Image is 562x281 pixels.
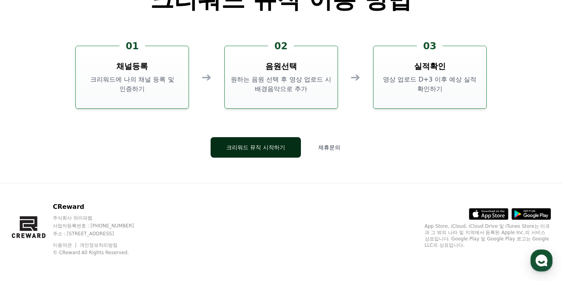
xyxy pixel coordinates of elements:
[116,61,148,72] h3: 채널등록
[52,216,102,235] a: 대화
[2,216,52,235] a: 홈
[79,75,185,94] p: 크리워드에 나의 채널 등록 및 인증하기
[53,242,78,248] a: 이용약관
[25,227,30,234] span: 홈
[228,75,334,94] p: 원하는 음원 선택 후 영상 업로드 시 배경음악으로 추가
[53,249,149,256] p: © CReward All Rights Reserved.
[307,137,351,158] button: 제휴문의
[268,40,294,52] div: 02
[417,40,443,52] div: 03
[119,40,145,52] div: 01
[265,61,297,72] h3: 음원선택
[414,61,446,72] h3: 실적확인
[122,227,131,234] span: 설정
[72,228,82,234] span: 대화
[53,223,149,229] p: 사업자등록번호 : [PHONE_NUMBER]
[202,70,211,84] div: ➔
[80,242,118,248] a: 개인정보처리방침
[425,223,551,248] p: App Store, iCloud, iCloud Drive 및 iTunes Store는 미국과 그 밖의 나라 및 지역에서 등록된 Apple Inc.의 서비스 상표입니다. Goo...
[53,215,149,221] p: 주식회사 와이피랩
[102,216,151,235] a: 설정
[351,70,360,84] div: ➔
[53,202,149,212] p: CReward
[377,75,483,94] p: 영상 업로드 D+3 이후 예상 실적 확인하기
[211,137,301,158] button: 크리워드 뮤직 시작하기
[53,231,149,237] p: 주소 : [STREET_ADDRESS]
